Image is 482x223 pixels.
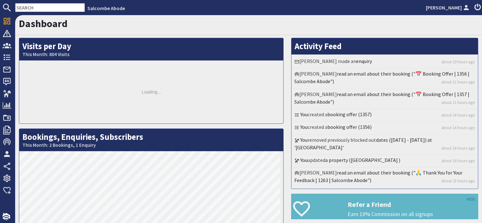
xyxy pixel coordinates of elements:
[441,145,475,151] a: about 14 hours ago
[19,129,283,151] h2: Bookings, Enquiries, Subscribers
[19,60,283,123] div: Loading...
[327,111,372,117] a: booking offer (1357)
[300,124,308,130] a: You
[327,124,372,130] a: booking offer (1356)
[426,4,471,11] a: [PERSON_NAME]
[441,158,475,164] a: about 16 hours ago
[293,122,476,134] li: created a
[22,51,280,57] small: This Month: 804 Visits
[3,213,10,220] img: staytech_i_w-64f4e8e9ee0a9c174fd5317b4b171b261742d2d393467e5bdba4413f4f884c10.svg
[19,17,68,30] a: Dashboard
[294,137,432,151] a: dates ([DATE] - [DATE]) at '[GEOGRAPHIC_DATA]'
[295,41,342,51] a: Activity Feed
[441,100,475,106] a: about 11 hours ago
[293,89,476,109] li: [PERSON_NAME]
[348,200,478,209] h3: Refer a Friend
[441,112,475,118] a: about 14 hours ago
[293,69,476,89] li: [PERSON_NAME]
[300,157,308,163] a: You
[356,58,372,64] a: enquiry
[15,3,85,12] input: SEARCH
[293,155,476,168] li: updated
[22,142,280,148] small: This Month: 2 Bookings, 1 Enquiry
[300,111,308,117] a: You
[293,109,476,122] li: created a
[294,91,469,105] a: read an email about their booking ("📅 Booking Offer | 1357 | Salcombe Abode")
[87,5,125,11] a: Salcombe Abode
[441,59,475,65] a: about 10 hours ago
[325,157,400,163] a: a property ([GEOGRAPHIC_DATA] )
[467,196,475,203] a: HIDE
[294,169,462,183] a: read an email about their booking ("🙏 Thank You for Your Feedback | 1263 | Salcombe Abode")
[291,194,478,219] a: Refer a Friend Earn 10% Commission on all signups
[441,178,475,184] a: about 23 hours ago
[294,71,469,84] a: read an email about their booking ("📅 Booking Offer | 1356 | Salcombe Abode")
[348,210,478,218] p: Earn 10% Commission on all signups
[441,125,475,131] a: about 14 hours ago
[293,135,476,155] li: removed previously blocked out
[441,79,475,85] a: about 11 hours ago
[293,168,476,187] li: [PERSON_NAME]
[19,38,283,60] h2: Visits per Day
[293,56,476,69] li: [PERSON_NAME] made an
[300,137,308,143] a: You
